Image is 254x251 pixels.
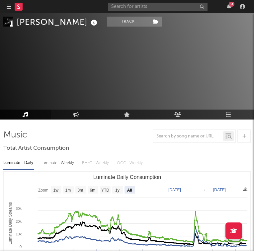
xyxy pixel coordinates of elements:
[3,144,69,152] span: Total Artist Consumption
[108,3,208,11] input: Search for artists
[20,245,22,249] text: 0
[101,188,109,193] text: YTD
[16,219,22,223] text: 20k
[3,157,34,169] div: Luminate - Daily
[93,174,161,180] text: Luminate Daily Consumption
[53,188,59,193] text: 1w
[213,188,226,192] text: [DATE]
[90,188,96,193] text: 6m
[127,188,132,193] text: All
[229,2,234,7] div: 31
[8,202,13,244] text: Luminate Daily Streams
[168,188,181,192] text: [DATE]
[78,188,83,193] text: 3m
[38,188,48,193] text: Zoom
[107,17,149,27] button: Track
[227,4,231,9] button: 31
[202,188,206,192] text: →
[16,232,22,236] text: 10k
[16,207,22,210] text: 30k
[41,157,75,169] div: Luminate - Weekly
[17,17,99,28] div: [PERSON_NAME]
[65,188,71,193] text: 1m
[153,134,223,139] input: Search by song name or URL
[115,188,120,193] text: 1y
